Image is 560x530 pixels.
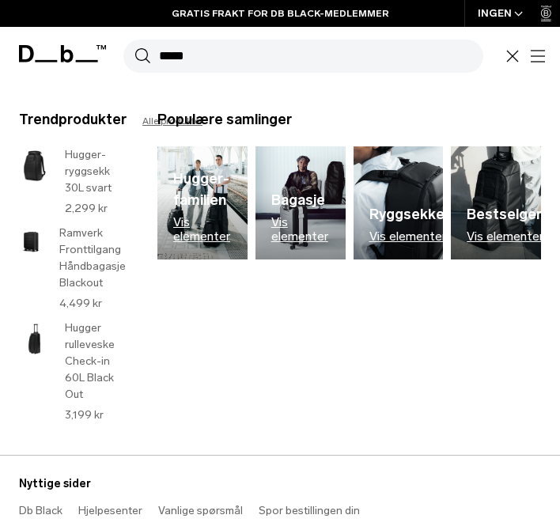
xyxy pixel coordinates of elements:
[157,146,248,259] a: Db Hugger-familien Vis elementer
[467,229,543,244] font: Vis elementer
[451,146,541,259] a: Db Bestselgere Vis elementer
[19,146,126,217] a: Hugger-ryggsekk 30L svart Hugger-ryggsekk 30L svart 2,299 kr
[19,146,49,185] img: Hugger-ryggsekk 30L svart
[172,6,389,21] a: GRATIS FRAKT FOR DB BLACK-MEDLEMMER
[451,146,541,259] img: Db
[173,170,229,209] font: Hugger-familien
[255,146,346,259] a: Db Bagasje Vis elementer
[354,146,444,259] img: Db
[19,504,62,517] a: Db Black
[271,191,325,209] font: Bagasje
[467,206,551,223] font: Bestselgere
[158,504,243,517] a: Vanlige spørsmål
[19,225,126,312] a: Ramverk Fronttilgang Håndbagasje Blackout Ramverk Fronttilgang Håndbagasje Blackout 4,499 kr
[78,504,142,517] a: Hjelpesenter
[369,206,450,223] font: Ryggsekker
[255,146,346,259] img: Db
[478,7,512,19] font: INGEN
[142,114,202,128] a: Alle produkter
[59,297,102,310] font: 4,499 kr
[59,226,126,290] font: Ramverk Fronttilgang Håndbagasje Blackout
[172,8,389,19] font: GRATIS FRAKT FOR DB BLACK-MEDLEMMER
[65,202,108,215] font: 2,299 kr
[271,214,328,244] font: Vis elementer
[65,321,115,401] font: Hugger rulleveske Check-in 60L Black Out
[173,214,230,244] font: Vis elementer
[142,115,202,127] font: Alle produkter
[259,504,360,517] a: Spor bestillingen din
[19,111,127,128] font: Trendprodukter
[19,477,91,490] font: Nyttige sider
[157,111,292,128] font: Populære samlinger
[369,229,446,244] font: Vis elementer
[65,148,112,195] font: Hugger-ryggsekk 30L svart
[354,146,444,259] a: Db Ryggsekker Vis elementer
[19,225,44,256] img: Ramverk Fronttilgang Håndbagasje Blackout
[157,146,248,259] img: Db
[65,408,104,422] font: 3,199 kr
[19,320,126,423] a: Hugger rulleveske Check-in 60L Black Out Hugger rulleveske Check-in 60L Black Out 3,199 kr
[19,320,49,358] img: Hugger rulleveske Check-in 60L Black Out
